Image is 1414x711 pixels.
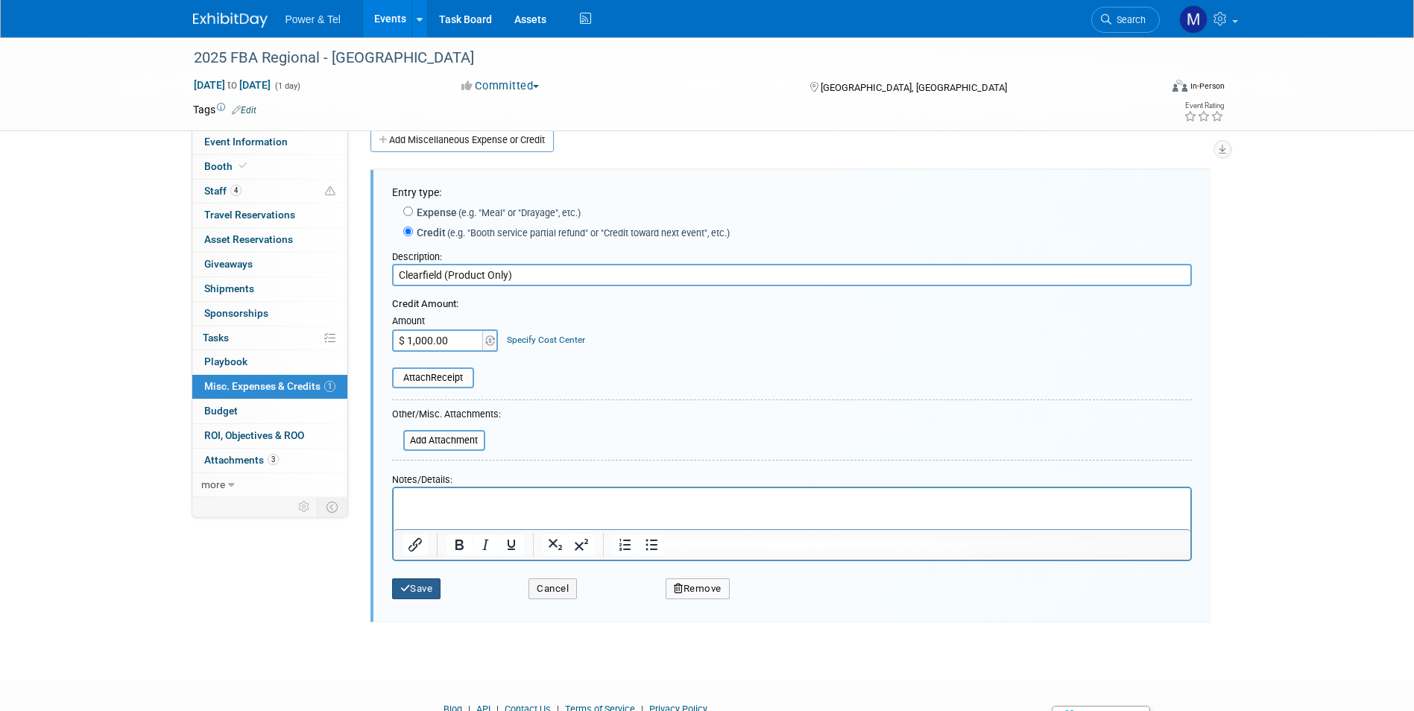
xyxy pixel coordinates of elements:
[193,13,268,28] img: ExhibitDay
[225,79,239,91] span: to
[1072,78,1225,100] div: Event Format
[192,180,347,203] a: Staff4
[192,473,347,497] a: more
[457,207,581,218] span: (e.g. "Meal" or "Drayage", etc.)
[1111,14,1146,25] span: Search
[204,282,254,294] span: Shipments
[204,454,279,466] span: Attachments
[204,258,253,270] span: Giveaways
[192,449,347,473] a: Attachments3
[204,233,293,245] span: Asset Reservations
[204,160,250,172] span: Booth
[324,381,335,392] span: 1
[201,478,225,490] span: more
[192,375,347,399] a: Misc. Expenses & Credits1
[392,408,501,425] div: Other/Misc. Attachments:
[230,185,242,196] span: 4
[192,424,347,448] a: ROI, Objectives & ROO
[666,578,730,599] button: Remove
[413,205,581,220] label: Expense
[268,454,279,465] span: 3
[392,185,1192,200] div: Entry type:
[317,497,347,516] td: Toggle Event Tabs
[192,130,347,154] a: Event Information
[821,82,1007,93] span: [GEOGRAPHIC_DATA], [GEOGRAPHIC_DATA]
[499,534,524,555] button: Underline
[392,244,1192,264] div: Description:
[204,429,304,441] span: ROI, Objectives & ROO
[1184,102,1224,110] div: Event Rating
[394,488,1190,529] iframe: Rich Text Area
[204,209,295,221] span: Travel Reservations
[274,81,300,91] span: (1 day)
[370,128,554,152] a: Add Miscellaneous Expense or Credit
[1190,80,1225,92] div: In-Person
[1091,7,1160,33] a: Search
[325,185,335,198] span: Potential Scheduling Conflict -- at least one attendee is tagged in another overlapping event.
[403,534,428,555] button: Insert/edit link
[203,332,229,344] span: Tasks
[392,467,1192,487] div: Notes/Details:
[204,136,288,148] span: Event Information
[192,302,347,326] a: Sponsorships
[192,399,347,423] a: Budget
[569,534,594,555] button: Superscript
[204,307,268,319] span: Sponsorships
[239,162,247,170] i: Booth reservation complete
[291,497,318,516] td: Personalize Event Tab Strip
[192,277,347,301] a: Shipments
[446,534,472,555] button: Bold
[392,578,441,599] button: Save
[613,534,638,555] button: Numbered list
[192,350,347,374] a: Playbook
[192,253,347,276] a: Giveaways
[413,225,730,240] label: Credit
[232,105,256,116] a: Edit
[193,102,256,117] td: Tags
[193,78,271,92] span: [DATE] [DATE]
[204,405,238,417] span: Budget
[192,203,347,227] a: Travel Reservations
[543,534,568,555] button: Subscript
[528,578,577,599] button: Cancel
[192,228,347,252] a: Asset Reservations
[392,315,500,329] div: Amount
[473,534,498,555] button: Italic
[285,13,341,25] span: Power & Tel
[1172,80,1187,92] img: Format-Inperson.png
[192,155,347,179] a: Booth
[446,227,730,238] span: (e.g. "Booth service partial refund" or "Credit toward next event", etc.)
[392,297,1192,312] div: Credit Amount:
[456,78,545,94] button: Committed
[192,326,347,350] a: Tasks
[1179,5,1208,34] img: Madalyn Bobbitt
[204,185,242,197] span: Staff
[189,45,1137,72] div: 2025 FBA Regional - [GEOGRAPHIC_DATA]
[204,355,247,367] span: Playbook
[507,335,585,345] a: Specify Cost Center
[639,534,664,555] button: Bullet list
[204,380,335,392] span: Misc. Expenses & Credits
